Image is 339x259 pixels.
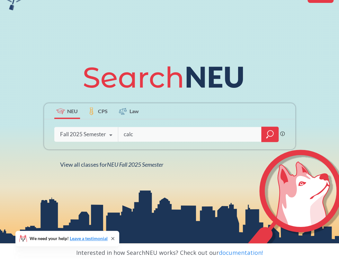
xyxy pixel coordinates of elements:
a: documentation! [219,249,263,256]
span: View all classes for [60,161,163,168]
div: Fall 2025 Semester [60,131,106,138]
div: magnifying glass [261,127,279,142]
input: Class, professor, course number, "phrase" [123,128,257,141]
span: We need your help! [30,236,108,241]
svg: magnifying glass [266,130,274,139]
span: NEU [67,107,78,115]
a: Leave a testimonial [70,236,108,241]
span: CPS [98,107,108,115]
span: NEU Fall 2025 Semester [107,161,163,168]
span: Law [129,107,139,115]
